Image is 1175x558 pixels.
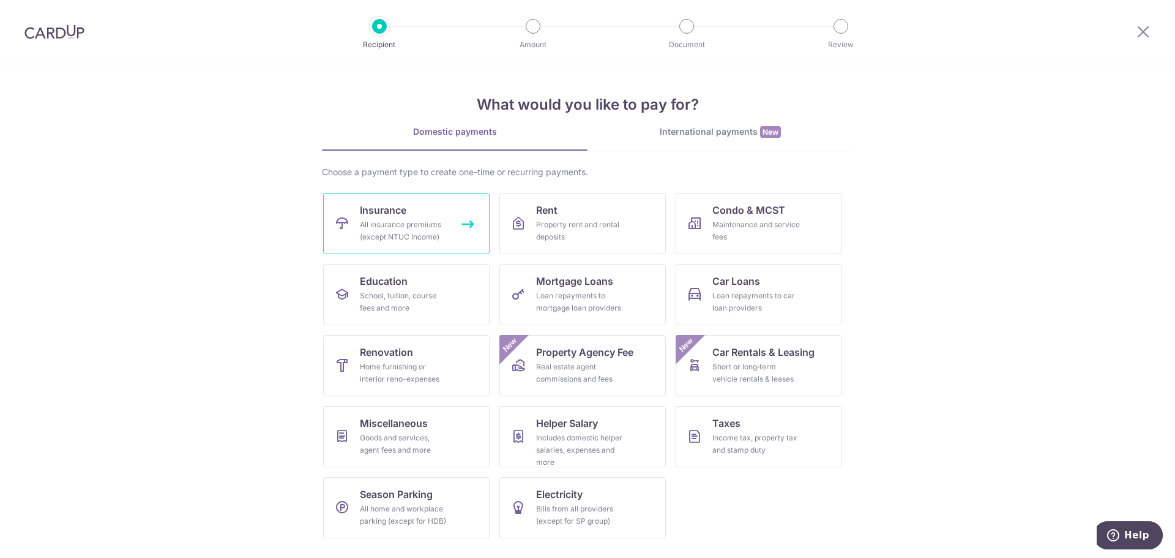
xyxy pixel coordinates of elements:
[712,203,785,217] span: Condo & MCST
[712,432,800,456] div: Income tax, property tax and stamp duty
[323,264,490,325] a: EducationSchool, tuition, course fees and more
[536,361,624,385] div: Real estate agent commissions and fees
[536,203,558,217] span: Rent
[322,166,853,178] div: Choose a payment type to create one-time or recurring payments.
[712,416,740,431] span: Taxes
[536,345,633,360] span: Property Agency Fee
[760,126,781,138] span: New
[322,126,587,138] div: Domestic payments
[360,345,413,360] span: Renovation
[360,219,448,243] div: All insurance premiums (except NTUC Income)
[587,126,853,138] div: International payments
[499,477,666,538] a: ElectricityBills from all providers (except for SP group)
[499,335,666,396] a: Property Agency FeeReal estate agent commissions and feesNew
[322,94,853,116] h4: What would you like to pay for?
[676,335,842,396] a: Car Rentals & LeasingShort or long‑term vehicle rentals & leasesNew
[360,503,448,527] div: All home and workplace parking (except for HDB)
[641,39,732,51] p: Document
[676,406,842,467] a: TaxesIncome tax, property tax and stamp duty
[323,406,490,467] a: MiscellaneousGoods and services, agent fees and more
[712,219,800,243] div: Maintenance and service fees
[676,264,842,325] a: Car LoansLoan repayments to car loan providers
[323,335,490,396] a: RenovationHome furnishing or interior reno-expenses
[323,193,490,254] a: InsuranceAll insurance premiums (except NTUC Income)
[499,406,666,467] a: Helper SalaryIncludes domestic helper salaries, expenses and more
[536,416,598,431] span: Helper Salary
[334,39,425,51] p: Recipient
[360,290,448,314] div: School, tuition, course fees and more
[323,477,490,538] a: Season ParkingAll home and workplace parking (except for HDB)
[712,345,815,360] span: Car Rentals & Leasing
[536,219,624,243] div: Property rent and rental deposits
[360,487,433,502] span: Season Parking
[360,361,448,385] div: Home furnishing or interior reno-expenses
[712,361,800,385] div: Short or long‑term vehicle rentals & leases
[676,193,842,254] a: Condo & MCSTMaintenance and service fees
[712,274,760,288] span: Car Loans
[24,25,84,39] img: CardUp
[676,335,696,355] span: New
[536,487,583,502] span: Electricity
[796,39,886,51] p: Review
[536,290,624,314] div: Loan repayments to mortgage loan providers
[488,39,578,51] p: Amount
[360,274,408,288] span: Education
[500,335,520,355] span: New
[28,9,53,20] span: Help
[360,203,406,217] span: Insurance
[499,264,666,325] a: Mortgage LoansLoan repayments to mortgage loan providers
[1097,521,1163,552] iframe: Opens a widget where you can find more information
[499,193,666,254] a: RentProperty rent and rental deposits
[536,503,624,527] div: Bills from all providers (except for SP group)
[360,432,448,456] div: Goods and services, agent fees and more
[712,290,800,314] div: Loan repayments to car loan providers
[536,432,624,469] div: Includes domestic helper salaries, expenses and more
[360,416,428,431] span: Miscellaneous
[536,274,613,288] span: Mortgage Loans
